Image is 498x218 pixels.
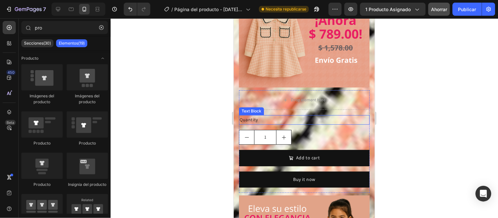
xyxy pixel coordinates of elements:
font: Imágenes del producto [30,93,54,104]
font: Producto [21,56,38,61]
font: Producto [79,141,96,146]
button: Publicar [453,3,482,16]
font: Publicar [458,7,476,12]
font: Producto [33,182,51,187]
font: Elementos(19) [59,41,85,46]
font: 450 [8,70,14,75]
font: Necesita republicarse [266,7,306,11]
font: 7 [43,6,46,12]
input: Secciones y elementos de búsqueda [21,21,108,34]
font: Secciones(30) [24,41,51,46]
font: Imágenes del producto [75,93,100,104]
font: / [171,7,173,12]
font: Producto [33,141,51,146]
iframe: Área de diseño [234,18,375,218]
div: Deshacer/Rehacer [124,3,150,16]
font: Beta [7,120,14,125]
font: Insignia del producto [68,182,107,187]
span: Abrir con palanca [97,53,108,64]
font: Página del producto - [DATE][PERSON_NAME] 15:37:11 [174,7,243,19]
font: 1 producto asignado [366,7,411,12]
font: Ahorrar [431,7,447,12]
div: Abrir Intercom Messenger [476,186,491,202]
button: 1 producto asignado [360,3,426,16]
button: Ahorrar [428,3,450,16]
button: 7 [3,3,49,16]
